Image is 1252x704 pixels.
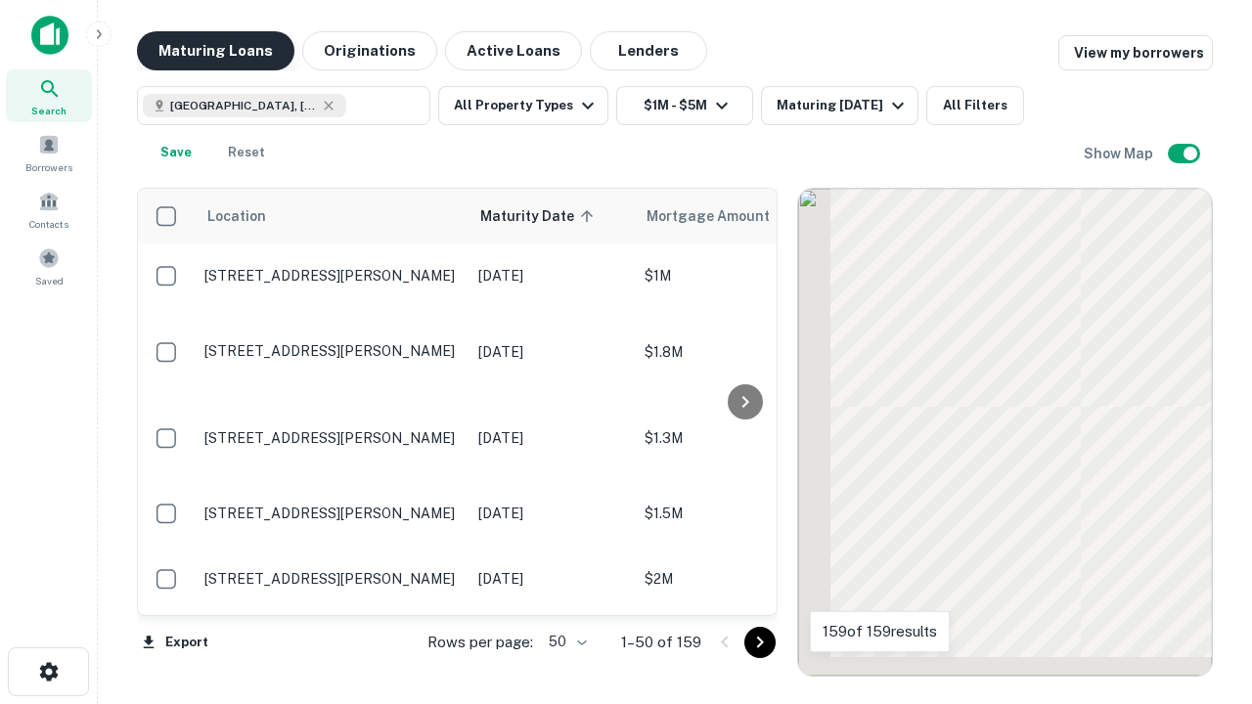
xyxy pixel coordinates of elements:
p: Rows per page: [427,631,533,654]
button: Reset [215,133,278,172]
a: Saved [6,240,92,292]
th: Location [195,189,469,243]
p: [DATE] [478,265,625,286]
p: [STREET_ADDRESS][PERSON_NAME] [204,267,459,285]
iframe: Chat Widget [1154,548,1252,641]
a: Borrowers [6,126,92,179]
button: Go to next page [744,627,776,658]
button: Lenders [590,31,707,70]
p: [STREET_ADDRESS][PERSON_NAME] [204,342,459,360]
div: Maturing [DATE] [777,94,910,117]
span: Mortgage Amount [647,204,795,228]
button: Maturing [DATE] [761,86,918,125]
span: Maturity Date [480,204,600,228]
p: [DATE] [478,341,625,363]
p: 1–50 of 159 [621,631,701,654]
th: Maturity Date [469,189,635,243]
p: 159 of 159 results [823,620,937,643]
p: [DATE] [478,503,625,524]
p: [DATE] [478,568,625,590]
a: Search [6,69,92,122]
p: $1.5M [645,503,840,524]
span: Saved [35,273,64,288]
p: $1M [645,265,840,286]
p: $1.3M [645,427,840,449]
th: Mortgage Amount [635,189,850,243]
button: All Filters [926,86,1024,125]
span: Borrowers [25,159,72,175]
span: Search [31,103,67,118]
p: $1.8M [645,341,840,363]
a: Contacts [6,183,92,236]
button: Export [137,628,213,657]
p: [STREET_ADDRESS][PERSON_NAME] [204,429,459,447]
div: 50 [541,628,590,656]
div: 0 0 [798,189,1212,676]
button: Save your search to get updates of matches that match your search criteria. [145,133,207,172]
p: [DATE] [478,427,625,449]
span: [GEOGRAPHIC_DATA], [GEOGRAPHIC_DATA], [GEOGRAPHIC_DATA] [170,97,317,114]
a: View my borrowers [1058,35,1213,70]
button: Active Loans [445,31,582,70]
button: All Property Types [438,86,608,125]
p: $2M [645,568,840,590]
span: Location [206,204,266,228]
p: [STREET_ADDRESS][PERSON_NAME] [204,505,459,522]
button: Originations [302,31,437,70]
p: [STREET_ADDRESS][PERSON_NAME] [204,570,459,588]
h6: Show Map [1084,143,1156,164]
img: capitalize-icon.png [31,16,68,55]
button: $1M - $5M [616,86,753,125]
span: Contacts [29,216,68,232]
button: Maturing Loans [137,31,294,70]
